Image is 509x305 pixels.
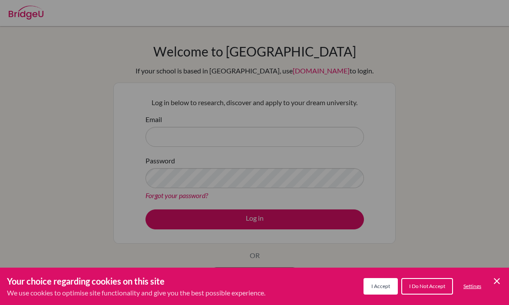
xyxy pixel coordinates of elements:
[463,283,481,289] span: Settings
[409,283,445,289] span: I Do Not Accept
[401,278,453,295] button: I Do Not Accept
[371,283,390,289] span: I Accept
[7,275,265,288] h3: Your choice regarding cookies on this site
[456,279,488,294] button: Settings
[7,288,265,298] p: We use cookies to optimise site functionality and give you the best possible experience.
[492,276,502,286] button: Save and close
[364,278,398,295] button: I Accept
